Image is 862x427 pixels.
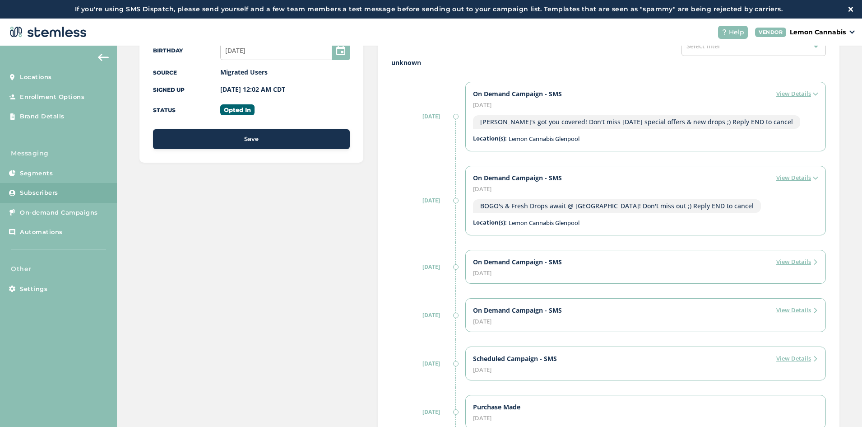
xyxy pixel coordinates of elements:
img: icon-close-white-1ed751a3.svg [848,7,853,11]
div: [DATE] [473,270,818,276]
div: [DATE] [473,186,818,192]
div: [DATE] [473,102,818,108]
span: Save [244,135,259,144]
label: Lemon Cannabis Glenpool [509,220,579,226]
label: Purchase Made [473,403,520,412]
img: icon-arrow-right-e68ea530.svg [813,356,818,361]
div: [DATE] [473,319,818,324]
div: VENDOR [755,28,786,37]
label: [DATE] 12:02 AM CDT [220,85,285,94]
label: Source [153,69,177,76]
label: Status [153,107,176,113]
label: [DATE] [391,113,455,121]
img: icon-help-white-03924b79.svg [722,29,727,35]
label: Opted In [220,104,255,115]
label: [DATE] [391,311,455,319]
label: On Demand Campaign - SMS [473,306,562,315]
p: Lemon Cannabis [790,28,846,37]
label: [DATE] [391,360,455,368]
img: icon-arrow-right-e68ea530.svg [813,259,818,265]
img: icon-arrow-right-e68ea530.svg [813,91,818,97]
label: Lemon Cannabis Glenpool [509,136,579,142]
span: Brand Details [20,112,65,121]
iframe: Chat Widget [817,384,862,427]
label: View Details [776,89,818,99]
span: Help [729,28,744,37]
span: Enrollment Options [20,93,84,102]
label: Location(s): [473,218,507,227]
img: icon-arrow-right-e68ea530.svg [813,175,818,181]
span: Settings [20,285,47,294]
img: icon-arrow-back-accent-c549486e.svg [98,54,109,61]
label: On Demand Campaign - SMS [473,174,562,183]
span: Subscribers [20,188,58,197]
label: [DATE] [391,197,455,205]
label: On Demand Campaign - SMS [473,258,562,267]
input: MM/DD/YYYY [220,41,349,60]
div: [PERSON_NAME]'s got you covered! Don't miss [DATE] special offers & new drops ;) Reply END to cancel [473,115,800,129]
img: icon_down-arrow-small-66adaf34.svg [849,30,855,34]
label: [DATE] [391,408,455,416]
label: View Details [776,258,818,267]
span: Locations [20,73,52,82]
button: Save [153,129,350,149]
label: Signed up [153,86,185,93]
label: View Details [776,354,818,363]
div: [DATE] [473,367,818,373]
label: [DATE] [391,263,455,271]
img: icon-arrow-right-e68ea530.svg [813,308,818,313]
label: Migrated Users [220,68,268,76]
img: logo-dark-0685b13c.svg [7,23,87,41]
label: View Details [776,174,818,183]
span: Select filter [686,42,721,50]
label: On Demand Campaign - SMS [473,89,562,99]
label: Birthday [153,47,183,54]
label: If you're using SMS Dispatch, please send yourself and a few team members a test message before s... [9,5,848,14]
label: unknown [391,58,826,67]
label: Location(s): [473,134,507,143]
label: View Details [776,306,818,315]
label: Scheduled Campaign - SMS [473,354,557,363]
span: Automations [20,228,63,237]
div: [DATE] [473,415,818,421]
span: On-demand Campaigns [20,208,98,217]
div: BOGO's & Fresh Drops await @ [GEOGRAPHIC_DATA]! Don't miss out ;) Reply END to cancel [473,199,761,213]
span: Segments [20,169,53,178]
